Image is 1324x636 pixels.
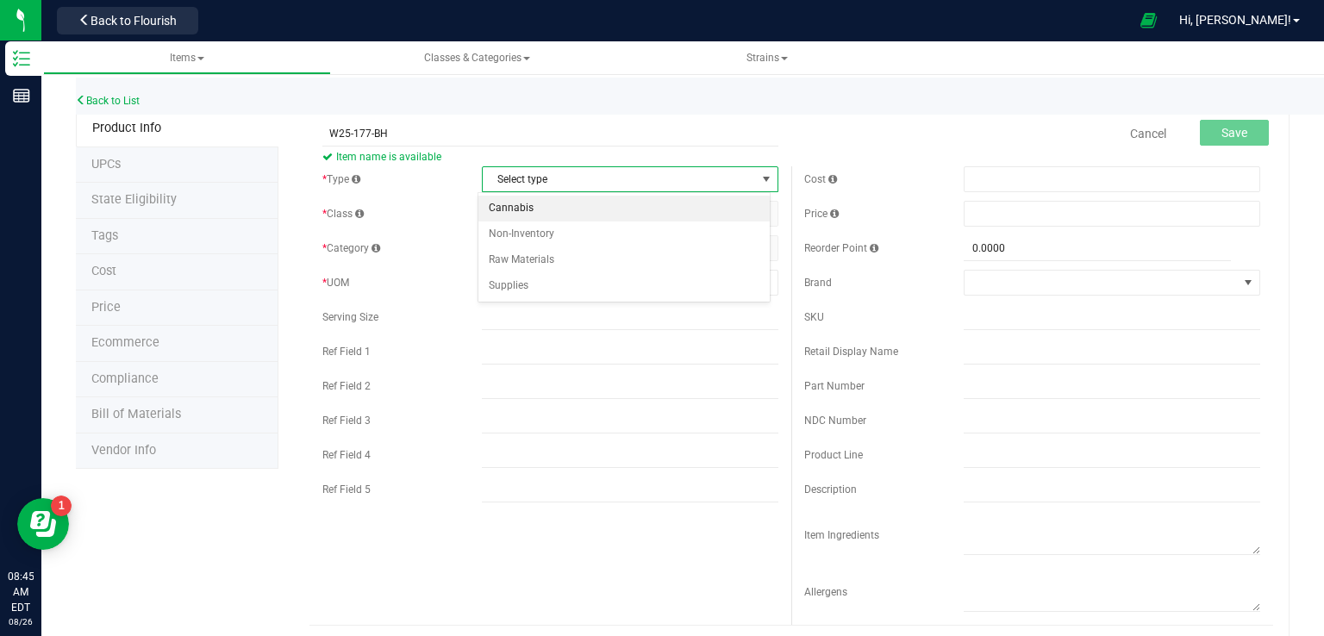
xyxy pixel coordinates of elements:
p: 08/26 [8,615,34,628]
span: Serving Size [322,311,378,323]
a: Back to List [76,95,140,107]
li: Raw Materials [478,247,770,273]
li: Non-Inventory [478,221,770,247]
span: Cost [804,173,837,185]
span: Save [1221,126,1247,140]
iframe: Resource center [17,498,69,550]
span: Ref Field 3 [322,415,371,427]
span: NDC Number [804,415,866,427]
span: Product Info [92,121,161,135]
span: Price [804,208,839,220]
li: Supplies [478,273,770,299]
span: Compliance [91,371,159,386]
span: Product Line [804,449,863,461]
inline-svg: Reports [13,87,30,104]
span: Class [322,208,364,220]
input: Item name [322,121,778,147]
p: 08:45 AM EDT [8,569,34,615]
span: Type [322,173,360,185]
span: Vendor Info [91,443,156,458]
span: Category [322,242,380,254]
input: 0.0000 [964,236,1231,260]
button: Save [1200,120,1269,146]
span: UOM [322,277,349,289]
button: Back to Flourish [57,7,198,34]
span: Items [170,52,204,64]
span: select [756,167,778,191]
span: Strains [746,52,788,64]
span: Tag [91,157,121,171]
span: Reorder Point [804,242,878,254]
span: Retail Display Name [804,346,898,358]
span: Price [91,300,121,315]
span: Tag [91,228,118,243]
span: Item Ingredients [804,529,879,541]
span: Tag [91,192,177,207]
span: Classes & Categories [424,52,530,64]
span: Back to Flourish [91,14,177,28]
span: Ref Field 4 [322,449,371,461]
iframe: Resource center unread badge [51,496,72,516]
inline-svg: Inventory [13,50,30,67]
span: Ref Field 5 [322,483,371,496]
span: SKU [804,311,824,323]
span: Description [804,483,857,496]
span: Item name is available [322,147,778,167]
li: Cannabis [478,196,770,221]
span: Part Number [804,380,865,392]
span: Ecommerce [91,335,159,350]
span: Cost [91,264,116,278]
a: Cancel [1130,125,1166,142]
span: Ref Field 1 [322,346,371,358]
span: Ref Field 2 [322,380,371,392]
span: Hi, [PERSON_NAME]! [1179,13,1291,27]
span: Select type [483,167,756,191]
span: Open Ecommerce Menu [1129,3,1168,37]
span: Allergens [804,586,847,598]
span: Bill of Materials [91,407,181,421]
span: Brand [804,277,832,289]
